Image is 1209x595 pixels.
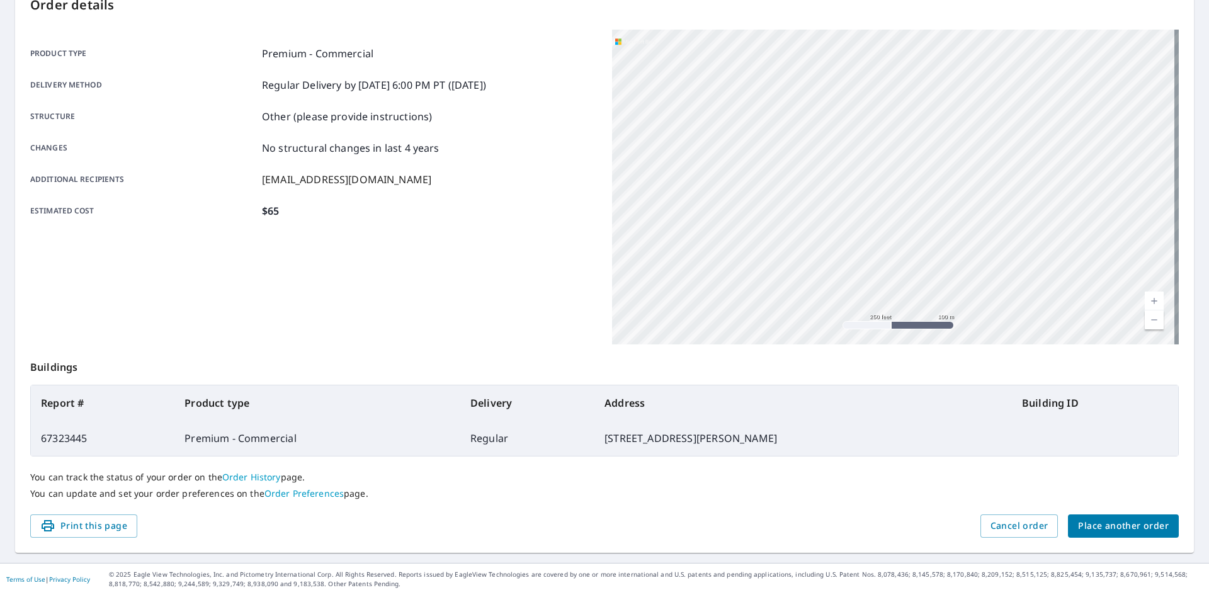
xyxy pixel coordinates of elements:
[49,575,90,584] a: Privacy Policy
[31,385,174,421] th: Report #
[40,518,127,534] span: Print this page
[262,109,432,124] p: Other (please provide instructions)
[30,77,257,93] p: Delivery method
[30,344,1179,385] p: Buildings
[30,514,137,538] button: Print this page
[460,421,594,456] td: Regular
[1145,292,1164,310] a: Current Level 17, Zoom In
[1078,518,1169,534] span: Place another order
[990,518,1048,534] span: Cancel order
[6,575,45,584] a: Terms of Use
[222,471,281,483] a: Order History
[262,46,373,61] p: Premium - Commercial
[594,385,1012,421] th: Address
[174,385,460,421] th: Product type
[30,203,257,218] p: Estimated cost
[262,172,431,187] p: [EMAIL_ADDRESS][DOMAIN_NAME]
[1012,385,1178,421] th: Building ID
[262,77,486,93] p: Regular Delivery by [DATE] 6:00 PM PT ([DATE])
[30,172,257,187] p: Additional recipients
[262,140,440,156] p: No structural changes in last 4 years
[30,472,1179,483] p: You can track the status of your order on the page.
[30,488,1179,499] p: You can update and set your order preferences on the page.
[1068,514,1179,538] button: Place another order
[30,140,257,156] p: Changes
[1145,310,1164,329] a: Current Level 17, Zoom Out
[31,421,174,456] td: 67323445
[980,514,1059,538] button: Cancel order
[594,421,1012,456] td: [STREET_ADDRESS][PERSON_NAME]
[30,46,257,61] p: Product type
[264,487,344,499] a: Order Preferences
[30,109,257,124] p: Structure
[460,385,594,421] th: Delivery
[174,421,460,456] td: Premium - Commercial
[262,203,279,218] p: $65
[109,570,1203,589] p: © 2025 Eagle View Technologies, Inc. and Pictometry International Corp. All Rights Reserved. Repo...
[6,575,90,583] p: |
